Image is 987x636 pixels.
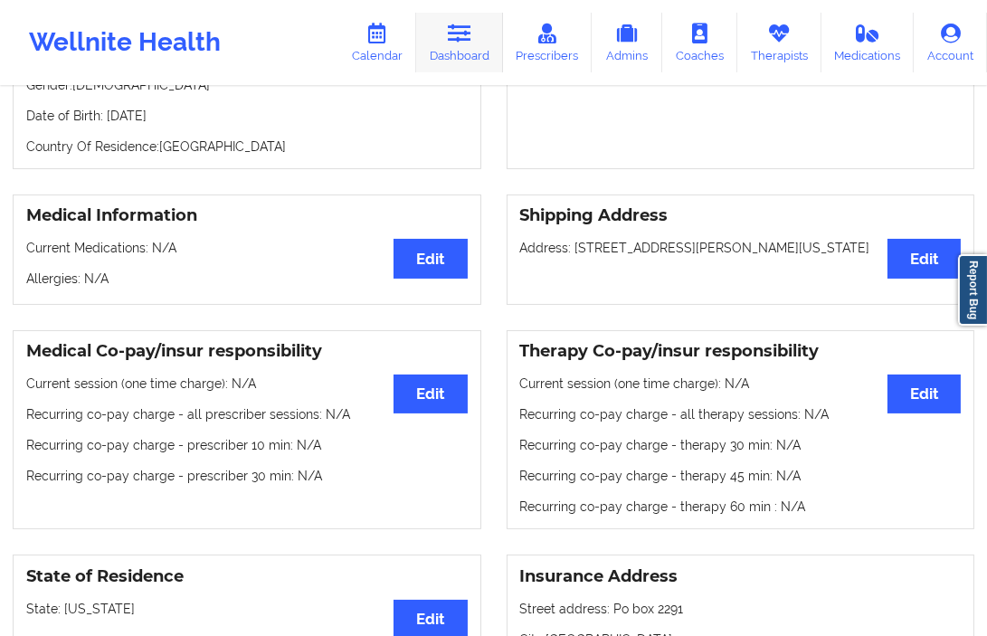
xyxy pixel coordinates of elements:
[503,13,593,72] a: Prescribers
[416,13,503,72] a: Dashboard
[26,205,468,226] h3: Medical Information
[520,405,962,423] p: Recurring co-pay charge - all therapy sessions : N/A
[26,600,468,618] p: State: [US_STATE]
[26,436,468,454] p: Recurring co-pay charge - prescriber 10 min : N/A
[26,239,468,257] p: Current Medications: N/A
[887,375,961,413] button: Edit
[520,600,962,618] p: Street address: Po box 2291
[887,239,961,278] button: Edit
[520,205,962,226] h3: Shipping Address
[662,13,737,72] a: Coaches
[394,375,467,413] button: Edit
[26,270,468,288] p: Allergies: N/A
[520,375,962,393] p: Current session (one time charge): N/A
[26,566,468,587] h3: State of Residence
[26,107,468,125] p: Date of Birth: [DATE]
[26,138,468,156] p: Country Of Residence: [GEOGRAPHIC_DATA]
[26,467,468,485] p: Recurring co-pay charge - prescriber 30 min : N/A
[520,498,962,516] p: Recurring co-pay charge - therapy 60 min : N/A
[914,13,987,72] a: Account
[958,254,987,326] a: Report Bug
[520,239,962,257] p: Address: [STREET_ADDRESS][PERSON_NAME][US_STATE]
[520,566,962,587] h3: Insurance Address
[520,436,962,454] p: Recurring co-pay charge - therapy 30 min : N/A
[737,13,821,72] a: Therapists
[592,13,662,72] a: Admins
[26,375,468,393] p: Current session (one time charge): N/A
[520,341,962,362] h3: Therapy Co-pay/insur responsibility
[394,239,467,278] button: Edit
[821,13,915,72] a: Medications
[26,341,468,362] h3: Medical Co-pay/insur responsibility
[26,405,468,423] p: Recurring co-pay charge - all prescriber sessions : N/A
[520,467,962,485] p: Recurring co-pay charge - therapy 45 min : N/A
[338,13,416,72] a: Calendar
